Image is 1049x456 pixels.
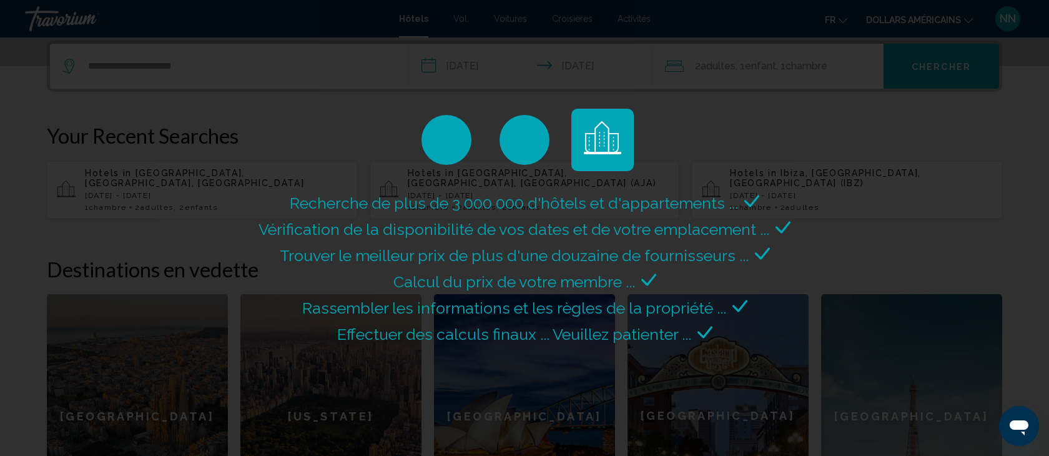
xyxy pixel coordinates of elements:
[259,220,769,239] span: Vérification de la disponibilité de vos dates et de votre emplacement ...
[393,272,635,291] span: Calcul du prix de votre membre ...
[302,299,726,317] span: Rassembler les informations et les règles de la propriété ...
[290,194,738,212] span: Recherche de plus de 3 000 000 d'hôtels et d'appartements ...
[337,325,691,344] span: Effectuer des calculs finaux ... Veuillez patienter ...
[280,246,749,265] span: Trouver le meilleur prix de plus d'une douzaine de fournisseurs ...
[999,406,1039,446] iframe: Bouton de lancement de la fenêtre de messagerie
